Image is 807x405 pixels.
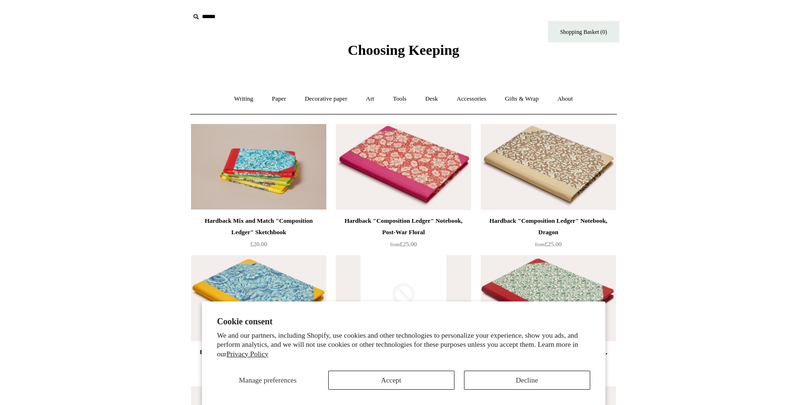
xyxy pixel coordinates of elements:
[217,331,590,359] p: We and our partners, including Shopify, use cookies and other technologies to personalize your ex...
[191,255,326,341] a: Hardback "Composition Ledger" Notebook, Blue Garden Hardback "Composition Ledger" Notebook, Blue ...
[217,317,590,327] h2: Cookie consent
[483,215,614,238] div: Hardback "Composition Ledger" Notebook, Dragon
[496,86,547,112] a: Gifts & Wrap
[348,42,459,58] span: Choosing Keeping
[263,86,295,112] a: Paper
[384,86,415,112] a: Tools
[328,371,454,390] button: Accept
[390,240,417,248] span: £25.00
[348,50,459,56] a: Choosing Keeping
[191,124,326,210] img: Hardback Mix and Match "Composition Ledger" Sketchbook
[191,215,326,254] a: Hardback Mix and Match "Composition Ledger" Sketchbook £20.00
[535,242,545,247] span: from
[548,21,619,42] a: Shopping Basket (0)
[535,240,562,248] span: £25.00
[193,215,324,238] div: Hardback Mix and Match "Composition Ledger" Sketchbook
[336,255,471,341] img: no-image-2048-a2addb12_grande.gif
[191,346,326,385] a: Hardback "Composition Ledger" Notebook, Blue Garden from£25.00
[227,350,269,358] a: Privacy Policy
[191,124,326,210] a: Hardback Mix and Match "Composition Ledger" Sketchbook Hardback Mix and Match "Composition Ledger...
[226,86,262,112] a: Writing
[336,215,471,254] a: Hardback "Composition Ledger" Notebook, Post-War Floral from£25.00
[357,86,383,112] a: Art
[448,86,495,112] a: Accessories
[336,124,471,210] img: Hardback "Composition Ledger" Notebook, Post-War Floral
[481,255,616,341] img: Hardback "Composition Ledger" Notebook, Baroque
[193,346,324,369] div: Hardback "Composition Ledger" Notebook, Blue Garden
[239,376,296,384] span: Manage preferences
[549,86,582,112] a: About
[481,215,616,254] a: Hardback "Composition Ledger" Notebook, Dragon from£25.00
[481,124,616,210] a: Hardback "Composition Ledger" Notebook, Dragon Hardback "Composition Ledger" Notebook, Dragon
[336,124,471,210] a: Hardback "Composition Ledger" Notebook, Post-War Floral Hardback "Composition Ledger" Notebook, P...
[250,240,267,248] span: £20.00
[481,124,616,210] img: Hardback "Composition Ledger" Notebook, Dragon
[296,86,356,112] a: Decorative paper
[191,255,326,341] img: Hardback "Composition Ledger" Notebook, Blue Garden
[338,215,469,238] div: Hardback "Composition Ledger" Notebook, Post-War Floral
[481,255,616,341] a: Hardback "Composition Ledger" Notebook, Baroque Hardback "Composition Ledger" Notebook, Baroque
[464,371,590,390] button: Decline
[217,371,319,390] button: Manage preferences
[417,86,447,112] a: Desk
[390,242,400,247] span: from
